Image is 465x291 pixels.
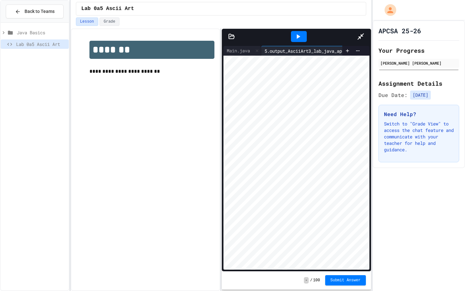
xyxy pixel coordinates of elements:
div: 5.output_AsciiArt3_lab_java_aplus.pdf [261,46,371,56]
h2: Assignment Details [378,79,459,88]
p: Switch to "Grade View" to access the chat feature and communicate with your teacher for help and ... [384,121,454,153]
button: Back to Teams [6,5,64,18]
h2: Your Progress [378,46,459,55]
button: Submit Answer [325,275,366,286]
h1: APCSA 25-26 [378,26,421,35]
div: Main.java [223,46,261,56]
span: / [310,278,312,283]
span: Java Basics [17,29,66,36]
div: My Account [378,3,398,17]
div: 5.output_AsciiArt3_lab_java_aplus.pdf [261,48,363,54]
span: Lab 0a5 Ascii Art [16,41,66,48]
div: [PERSON_NAME] [PERSON_NAME] [380,60,457,66]
span: - [304,277,309,284]
span: Lab 0a5 Ascii Art [81,5,134,13]
button: Lesson [76,17,98,26]
button: Grade [99,17,119,26]
h3: Need Help? [384,110,454,118]
span: [DATE] [410,91,431,100]
div: Main.java [223,47,253,54]
span: Back to Teams [25,8,55,15]
span: Submit Answer [330,278,361,283]
span: 100 [313,278,320,283]
span: Due Date: [378,91,408,99]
